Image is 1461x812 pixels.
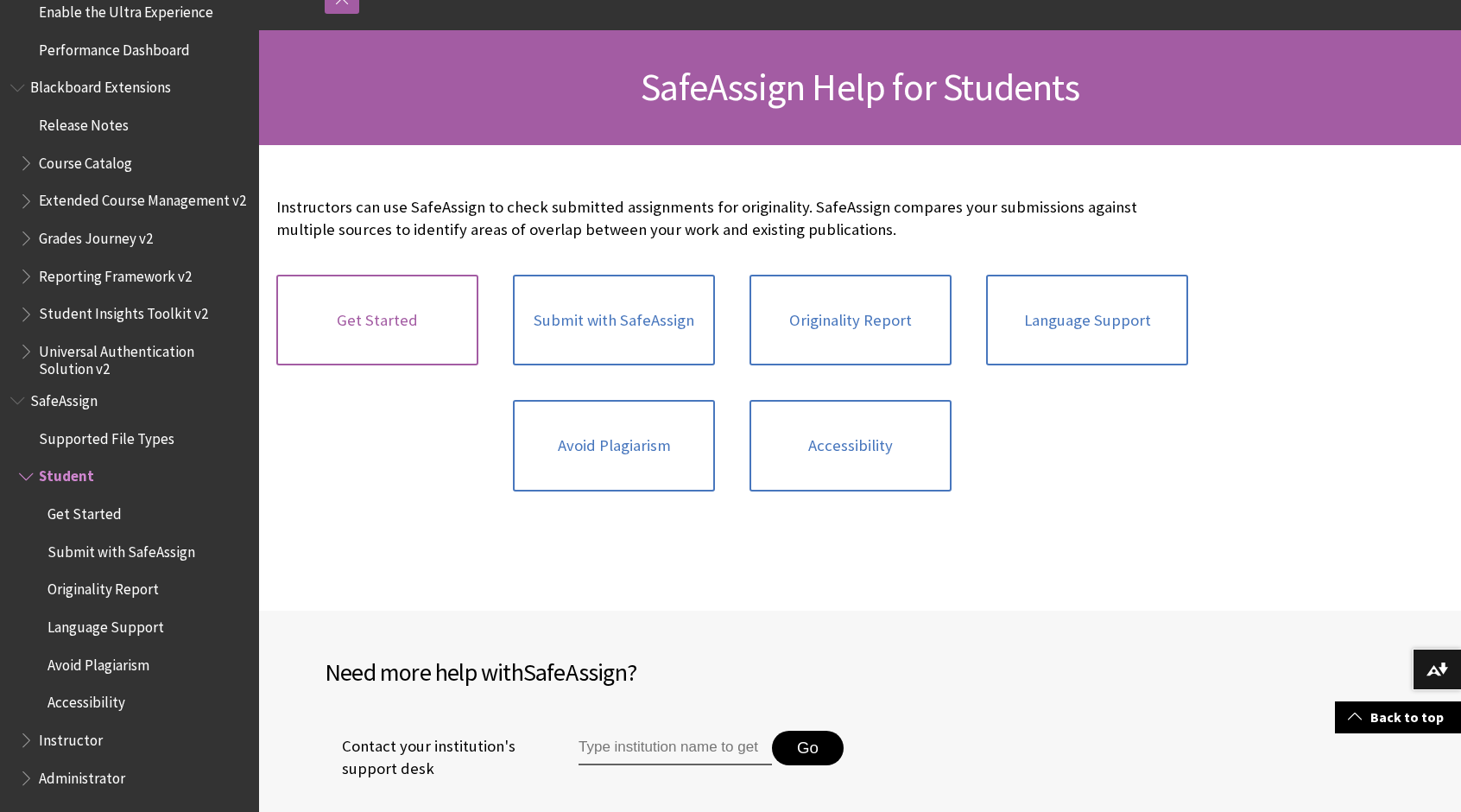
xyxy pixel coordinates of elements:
span: Grades Journey v2 [39,224,153,247]
span: Avoid Plagiarism [47,650,149,674]
span: Get Started [47,499,122,523]
p: Instructors can use SafeAssign to check submitted assignments for originality. SafeAssign compare... [276,196,1188,241]
span: Performance Dashboard [39,35,190,59]
span: SafeAssign [30,386,98,409]
span: Instructor [39,726,103,749]
span: Extended Course Management v2 [39,187,246,210]
input: Type institution name to get support [579,731,772,765]
span: Course Catalog [39,149,132,172]
nav: Book outline for Blackboard Extensions [10,73,249,378]
a: Accessibility [749,400,952,492]
span: Universal Authentication Solution v2 [39,337,247,377]
span: Originality Report [47,575,159,599]
span: Supported File Types [39,424,174,447]
span: Student Insights Toolkit v2 [39,300,208,323]
span: Release Notes [39,111,129,134]
span: Reporting Framework v2 [39,262,192,285]
a: Originality Report [749,275,952,366]
a: Language Support [986,275,1188,366]
span: Contact your institution's support desk [325,735,539,780]
span: Submit with SafeAssign [47,537,195,561]
span: SafeAssign Help for Students [641,63,1079,111]
span: Administrator [39,764,125,787]
button: Go [772,731,844,765]
span: SafeAssign [523,657,627,688]
span: Student [39,462,94,485]
span: Blackboard Extensions [30,73,171,97]
a: Get Started [276,275,478,366]
span: Accessibility [47,688,125,712]
h2: Need more help with ? [325,654,860,690]
a: Submit with SafeAssign [513,275,715,366]
a: Back to top [1335,701,1461,733]
span: Language Support [47,612,164,636]
a: Avoid Plagiarism [513,400,715,492]
nav: Book outline for Blackboard SafeAssign [10,386,249,792]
